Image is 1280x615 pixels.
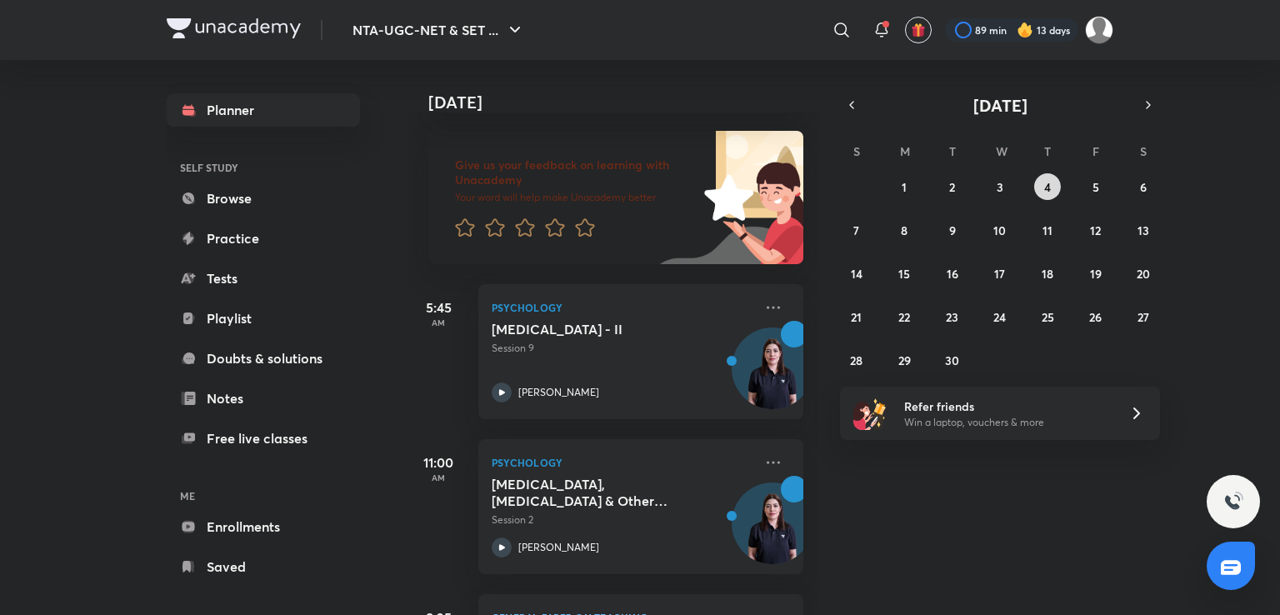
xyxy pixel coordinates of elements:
[1130,173,1157,200] button: September 6, 2025
[1137,222,1149,238] abbr: September 13, 2025
[455,157,698,187] h6: Give us your feedback on learning with Unacademy
[905,17,932,43] button: avatar
[997,179,1003,195] abbr: September 3, 2025
[1130,303,1157,330] button: September 27, 2025
[853,222,859,238] abbr: September 7, 2025
[1223,492,1243,512] img: ttu
[167,262,360,295] a: Tests
[1130,217,1157,243] button: September 13, 2025
[993,309,1006,325] abbr: September 24, 2025
[492,297,753,317] p: Psychology
[939,173,966,200] button: September 2, 2025
[428,92,820,112] h4: [DATE]
[904,415,1109,430] p: Win a laptop, vouchers & more
[1085,16,1113,44] img: Atia khan
[891,303,917,330] button: September 22, 2025
[851,309,862,325] abbr: September 21, 2025
[1034,303,1061,330] button: September 25, 2025
[891,173,917,200] button: September 1, 2025
[405,297,472,317] h5: 5:45
[949,143,956,159] abbr: Tuesday
[1089,309,1102,325] abbr: September 26, 2025
[843,347,870,373] button: September 28, 2025
[1090,266,1102,282] abbr: September 19, 2025
[732,337,812,417] img: Avatar
[1140,143,1147,159] abbr: Saturday
[911,22,926,37] img: avatar
[732,492,812,572] img: Avatar
[167,342,360,375] a: Doubts & solutions
[167,153,360,182] h6: SELF STUDY
[167,18,301,38] img: Company Logo
[1137,309,1149,325] abbr: September 27, 2025
[902,179,907,195] abbr: September 1, 2025
[167,222,360,255] a: Practice
[891,260,917,287] button: September 15, 2025
[342,13,535,47] button: NTA-UGC-NET & SET ...
[898,352,911,368] abbr: September 29, 2025
[949,222,956,238] abbr: September 9, 2025
[843,217,870,243] button: September 7, 2025
[987,260,1013,287] button: September 17, 2025
[939,303,966,330] button: September 23, 2025
[945,352,959,368] abbr: September 30, 2025
[455,191,698,204] p: Your word will help make Unacademy better
[1034,260,1061,287] button: September 18, 2025
[994,266,1005,282] abbr: September 17, 2025
[898,309,910,325] abbr: September 22, 2025
[904,397,1109,415] h6: Refer friends
[167,550,360,583] a: Saved
[843,260,870,287] button: September 14, 2025
[1140,179,1147,195] abbr: September 6, 2025
[167,182,360,215] a: Browse
[851,266,862,282] abbr: September 14, 2025
[1034,217,1061,243] button: September 11, 2025
[1042,222,1052,238] abbr: September 11, 2025
[1092,143,1099,159] abbr: Friday
[167,510,360,543] a: Enrollments
[518,385,599,400] p: [PERSON_NAME]
[492,476,699,509] h5: Fetal Alcohol Syndrome, Cerebral Palsy & Other Important Developmental Problems
[405,317,472,327] p: AM
[987,173,1013,200] button: September 3, 2025
[1082,173,1109,200] button: September 5, 2025
[996,143,1007,159] abbr: Wednesday
[167,422,360,455] a: Free live classes
[900,143,910,159] abbr: Monday
[993,222,1006,238] abbr: September 10, 2025
[891,217,917,243] button: September 8, 2025
[1044,179,1051,195] abbr: September 4, 2025
[850,352,862,368] abbr: September 28, 2025
[1034,173,1061,200] button: September 4, 2025
[647,131,803,264] img: feedback_image
[949,179,955,195] abbr: September 2, 2025
[518,540,599,555] p: [PERSON_NAME]
[167,18,301,42] a: Company Logo
[853,397,887,430] img: referral
[1082,217,1109,243] button: September 12, 2025
[939,347,966,373] button: September 30, 2025
[1130,260,1157,287] button: September 20, 2025
[1042,266,1053,282] abbr: September 18, 2025
[167,93,360,127] a: Planner
[492,341,753,356] p: Session 9
[1017,22,1033,38] img: streak
[1137,266,1150,282] abbr: September 20, 2025
[987,303,1013,330] button: September 24, 2025
[973,94,1027,117] span: [DATE]
[1082,303,1109,330] button: September 26, 2025
[987,217,1013,243] button: September 10, 2025
[1082,260,1109,287] button: September 19, 2025
[167,302,360,335] a: Playlist
[863,93,1137,117] button: [DATE]
[1092,179,1099,195] abbr: September 5, 2025
[898,266,910,282] abbr: September 15, 2025
[492,321,699,337] h5: Neuropsychological Tests - II
[939,217,966,243] button: September 9, 2025
[1090,222,1101,238] abbr: September 12, 2025
[901,222,907,238] abbr: September 8, 2025
[492,512,753,527] p: Session 2
[405,452,472,472] h5: 11:00
[843,303,870,330] button: September 21, 2025
[405,472,472,482] p: AM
